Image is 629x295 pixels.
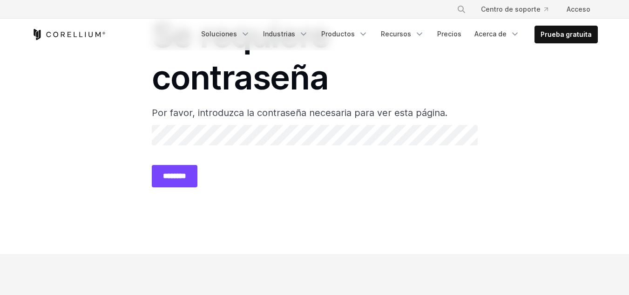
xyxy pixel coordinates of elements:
[453,1,470,18] button: Buscar
[481,5,541,13] font: Centro de soporte
[541,30,592,38] font: Prueba gratuita
[446,1,598,18] div: Menú de navegación
[201,30,237,38] font: Soluciones
[152,107,447,118] font: Por favor, introduzca la contraseña necesaria para ver esta página.
[567,5,590,13] font: Acceso
[321,30,355,38] font: Productos
[263,30,295,38] font: Industrias
[474,30,507,38] font: Acerca de
[437,30,461,38] font: Precios
[381,30,411,38] font: Recursos
[32,29,106,40] a: Página de inicio de Corellium
[196,26,598,43] div: Menú de navegación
